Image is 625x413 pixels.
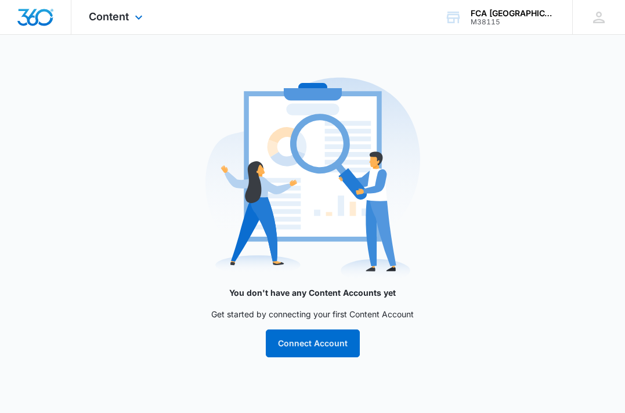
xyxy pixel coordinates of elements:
[81,308,545,320] p: Get started by connecting your first Content Account
[81,287,545,299] p: You don't have any Content Accounts yet
[266,329,360,357] button: Connect Account
[205,72,420,287] img: no-preview.svg
[89,10,129,23] span: Content
[471,18,555,26] div: account id
[471,9,555,18] div: account name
